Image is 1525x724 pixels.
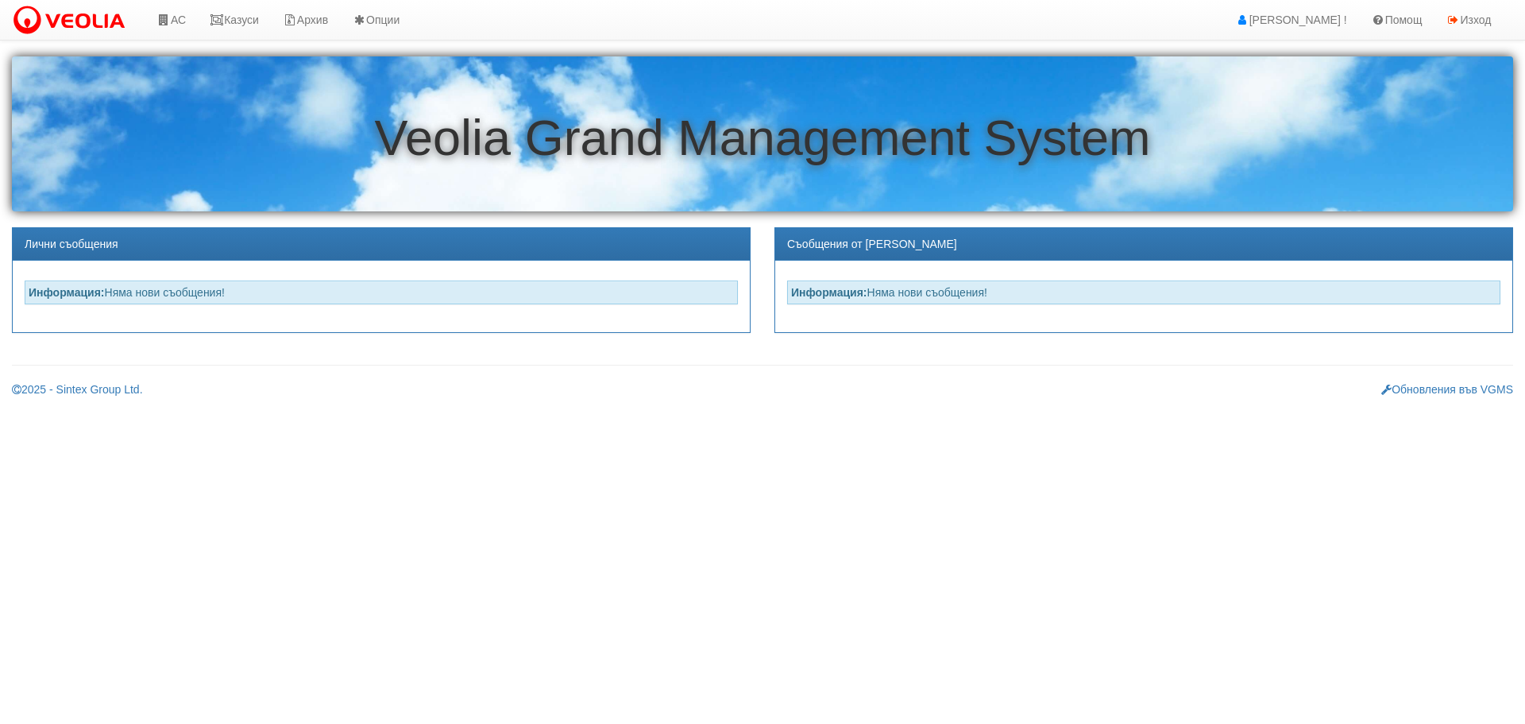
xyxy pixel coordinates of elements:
div: Няма нови съобщения! [25,281,738,304]
a: Обновления във VGMS [1381,383,1513,396]
div: Няма нови съобщения! [787,281,1500,304]
img: VeoliaLogo.png [12,4,133,37]
a: 2025 - Sintex Group Ltd. [12,383,143,396]
h1: Veolia Grand Management System [12,110,1513,165]
div: Лични съобщения [13,228,750,261]
strong: Информация: [29,286,105,299]
strong: Информация: [791,286,867,299]
div: Съобщения от [PERSON_NAME] [775,228,1512,261]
